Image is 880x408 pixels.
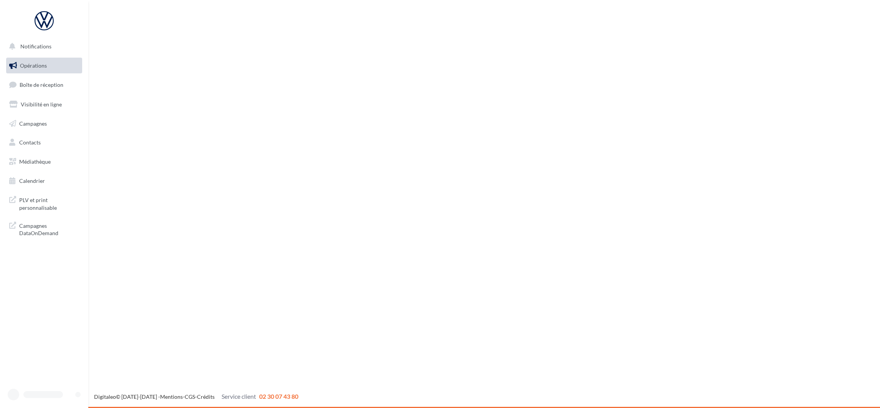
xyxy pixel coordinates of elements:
a: Crédits [197,393,215,400]
span: Médiathèque [19,158,51,165]
a: Opérations [5,58,84,74]
a: Calendrier [5,173,84,189]
span: Notifications [20,43,51,50]
span: Opérations [20,62,47,69]
span: © [DATE]-[DATE] - - - [94,393,298,400]
span: PLV et print personnalisable [19,195,79,211]
span: Boîte de réception [20,81,63,88]
span: Campagnes [19,120,47,126]
a: Digitaleo [94,393,116,400]
a: Campagnes [5,116,84,132]
span: Visibilité en ligne [21,101,62,108]
a: Campagnes DataOnDemand [5,217,84,240]
span: Contacts [19,139,41,146]
a: Mentions [160,393,183,400]
a: Visibilité en ligne [5,96,84,113]
span: Campagnes DataOnDemand [19,221,79,237]
button: Notifications [5,38,81,55]
span: 02 30 07 43 80 [259,393,298,400]
span: Service client [222,393,256,400]
span: Calendrier [19,177,45,184]
a: Boîte de réception [5,76,84,93]
a: Contacts [5,134,84,151]
a: CGS [185,393,195,400]
a: Médiathèque [5,154,84,170]
a: PLV et print personnalisable [5,192,84,214]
